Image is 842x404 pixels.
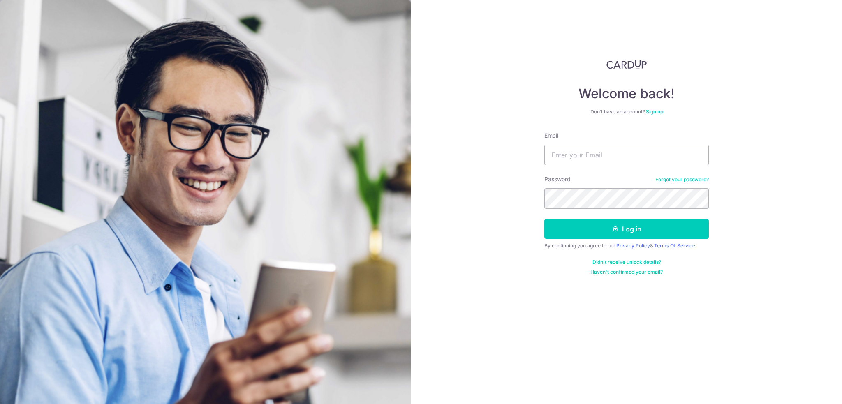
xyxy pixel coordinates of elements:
[592,259,661,265] a: Didn't receive unlock details?
[544,242,709,249] div: By continuing you agree to our &
[606,59,647,69] img: CardUp Logo
[544,132,558,140] label: Email
[544,175,571,183] label: Password
[544,85,709,102] h4: Welcome back!
[544,219,709,239] button: Log in
[646,109,663,115] a: Sign up
[590,269,663,275] a: Haven't confirmed your email?
[544,109,709,115] div: Don’t have an account?
[655,176,709,183] a: Forgot your password?
[654,242,695,249] a: Terms Of Service
[544,145,709,165] input: Enter your Email
[616,242,650,249] a: Privacy Policy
